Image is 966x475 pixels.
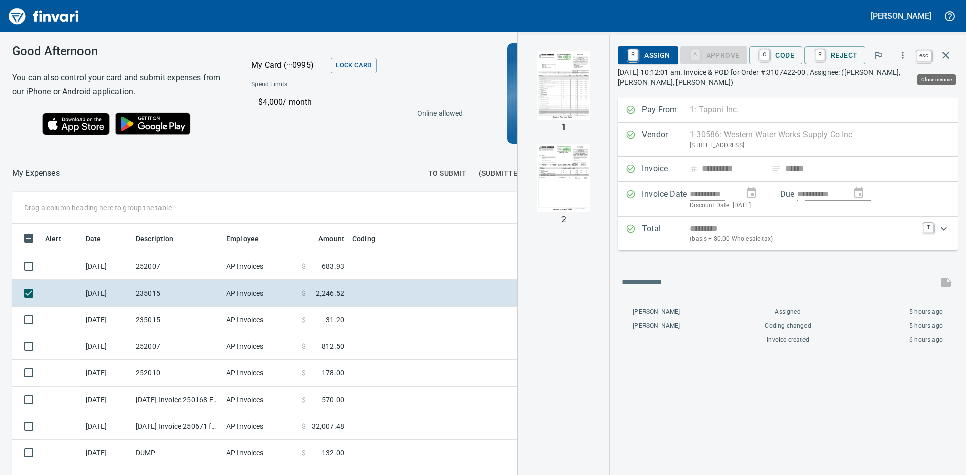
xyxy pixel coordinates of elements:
[12,167,60,179] p: My Expenses
[302,341,306,351] span: $
[760,49,769,60] a: C
[82,307,132,333] td: [DATE]
[331,58,376,73] button: Lock Card
[45,233,61,245] span: Alert
[909,307,943,317] span: 5 hours ago
[82,413,132,440] td: [DATE]
[42,113,110,135] img: Download on the App Store
[561,121,566,133] p: 1
[222,387,298,413] td: AP Invoices
[302,261,306,271] span: $
[909,335,943,345] span: 6 hours ago
[813,47,857,64] span: Reject
[302,368,306,378] span: $
[222,333,298,360] td: AP Invoices
[302,448,306,458] span: $
[529,51,598,120] img: Page 1
[626,47,670,64] span: Assign
[82,253,132,280] td: [DATE]
[916,50,931,61] a: esc
[868,8,934,24] button: [PERSON_NAME]
[934,270,958,295] span: This records your message into the invoice and notifies anyone mentioned
[222,307,298,333] td: AP Invoices
[222,280,298,307] td: AP Invoices
[132,387,222,413] td: [DATE] Invoice 250168-E from [DEMOGRAPHIC_DATA] of All Trades LLC. dba C.O.A.T Flagging (1-22216)
[136,233,174,245] span: Description
[222,440,298,466] td: AP Invoices
[352,233,388,245] span: Coding
[305,233,344,245] span: Amount
[82,333,132,360] td: [DATE]
[321,395,344,405] span: 570.00
[82,360,132,387] td: [DATE]
[633,307,680,317] span: [PERSON_NAME]
[86,233,101,245] span: Date
[302,395,306,405] span: $
[12,167,60,179] nav: breadcrumb
[680,50,748,59] div: Coding Required
[132,280,222,307] td: 235015
[909,321,943,331] span: 5 hours ago
[618,67,958,87] p: [DATE] 10:12:01 am. Invoice & POD for Order #:3107422-00. Assignee: ([PERSON_NAME], [PERSON_NAME]...
[12,71,226,99] h6: You can also control your card and submit expenses from our iPhone or Android application.
[428,167,467,180] span: To Submit
[892,44,914,66] button: More
[136,233,187,245] span: Description
[226,233,259,245] span: Employee
[352,233,375,245] span: Coding
[222,253,298,280] td: AP Invoices
[45,233,74,245] span: Alert
[321,368,344,378] span: 178.00
[815,49,825,60] a: R
[321,448,344,458] span: 132.00
[804,46,865,64] button: RReject
[86,233,114,245] span: Date
[82,280,132,307] td: [DATE]
[302,315,306,325] span: $
[243,108,463,118] p: Online allowed
[775,307,800,317] span: Assigned
[633,321,680,331] span: [PERSON_NAME]
[312,421,344,431] span: 32,007.48
[251,80,374,90] span: Spend Limits
[226,233,272,245] span: Employee
[132,360,222,387] td: 252010
[302,421,306,431] span: $
[251,59,327,71] p: My Card (···0995)
[767,335,809,345] span: Invoice created
[318,233,344,245] span: Amount
[132,253,222,280] td: 252007
[132,413,222,440] td: [DATE] Invoice 250671 from [DEMOGRAPHIC_DATA] of All Trades LLC. dba C.O.A.T Flagging (1-22216)
[336,60,371,71] span: Lock Card
[110,107,196,140] img: Get it on Google Play
[618,217,958,250] div: Expand
[82,387,132,413] td: [DATE]
[24,203,172,213] p: Drag a column heading here to group the table
[871,11,931,21] h5: [PERSON_NAME]
[642,223,690,244] p: Total
[222,360,298,387] td: AP Invoices
[765,321,811,331] span: Coding changed
[690,234,917,244] p: (basis + $0.00 Wholesale tax)
[628,49,638,60] a: R
[326,315,344,325] span: 31.20
[479,167,525,180] span: (Submitted)
[321,341,344,351] span: 812.50
[749,46,802,64] button: CCode
[132,307,222,333] td: 235015-
[258,96,462,108] p: $4,000 / month
[12,44,226,58] h3: Good Afternoon
[321,261,344,271] span: 683.93
[618,46,678,64] button: RAssign
[529,144,598,212] img: Page 2
[923,223,933,233] a: T
[316,288,344,298] span: 2,246.52
[302,288,306,298] span: $
[757,47,794,64] span: Code
[6,4,82,28] img: Finvari
[82,440,132,466] td: [DATE]
[132,440,222,466] td: DUMP
[132,333,222,360] td: 252007
[222,413,298,440] td: AP Invoices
